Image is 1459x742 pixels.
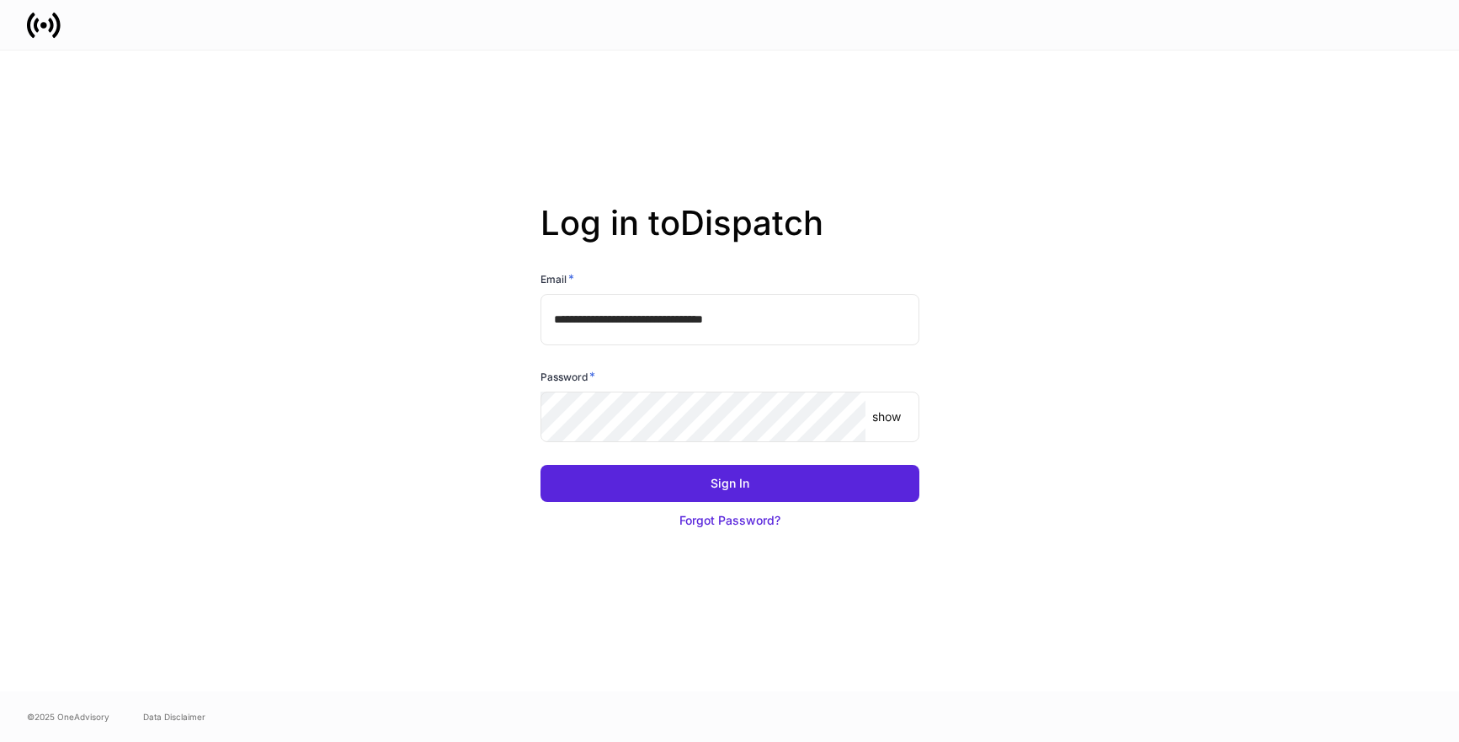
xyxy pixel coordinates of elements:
[540,465,919,502] button: Sign In
[27,710,109,723] span: © 2025 OneAdvisory
[143,710,205,723] a: Data Disclaimer
[711,475,749,492] div: Sign In
[872,408,901,425] p: show
[540,502,919,539] button: Forgot Password?
[540,368,595,385] h6: Password
[540,270,574,287] h6: Email
[540,203,919,270] h2: Log in to Dispatch
[679,512,780,529] div: Forgot Password?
